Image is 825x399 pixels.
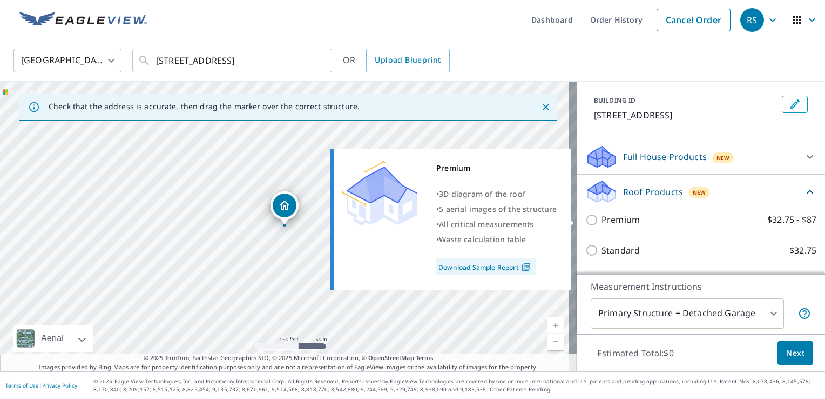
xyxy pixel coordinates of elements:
[585,144,816,170] div: Full House ProductsNew
[436,202,557,217] div: •
[342,161,417,225] img: Premium
[594,109,777,122] p: [STREET_ADDRESS]
[589,341,682,365] p: Estimated Total: $0
[5,382,77,389] p: |
[789,244,816,257] p: $32.75
[144,354,434,363] span: © 2025 TomTom, Earthstar Geographics SIO, © 2025 Microsoft Corporation, ©
[439,219,533,229] span: All critical measurements
[343,49,450,72] div: OR
[13,325,93,352] div: Aerial
[539,100,553,114] button: Close
[19,12,147,28] img: EV Logo
[436,187,557,202] div: •
[594,96,635,105] p: BUILDING ID
[716,154,730,162] span: New
[93,377,820,394] p: © 2025 Eagle View Technologies, Inc. and Pictometry International Corp. All Rights Reserved. Repo...
[436,217,557,232] div: •
[519,262,533,272] img: Pdf Icon
[786,347,804,360] span: Next
[42,382,77,389] a: Privacy Policy
[49,102,360,111] p: Check that the address is accurate, then drag the marker over the correct structure.
[439,234,526,244] span: Waste calculation table
[782,96,808,113] button: Edit building 1
[38,325,67,352] div: Aerial
[156,45,310,76] input: Search by address or latitude-longitude
[777,341,813,365] button: Next
[585,179,816,204] div: Roof ProductsNew
[375,54,441,67] span: Upload Blueprint
[5,382,39,389] a: Terms of Use
[601,213,640,227] p: Premium
[601,244,640,257] p: Standard
[591,280,811,293] p: Measurement Instructions
[547,334,564,350] a: Current Level 17, Zoom Out
[591,298,784,329] div: Primary Structure + Detached Garage
[547,317,564,334] a: Current Level 17, Zoom In
[623,185,683,198] p: Roof Products
[436,161,557,176] div: Premium
[439,189,525,199] span: 3D diagram of the roof
[436,232,557,247] div: •
[740,8,764,32] div: RS
[657,9,731,31] a: Cancel Order
[13,45,121,76] div: [GEOGRAPHIC_DATA]
[416,354,434,362] a: Terms
[366,49,449,72] a: Upload Blueprint
[623,150,707,163] p: Full House Products
[436,258,536,275] a: Download Sample Report
[439,204,557,214] span: 5 aerial images of the structure
[271,191,299,225] div: Dropped pin, building 1, Residential property, 542 Stonehenge Dr Rock Hill, SC 29730
[693,188,706,197] span: New
[368,354,414,362] a: OpenStreetMap
[798,307,811,320] span: Your report will include the primary structure and a detached garage if one exists.
[767,213,816,227] p: $32.75 - $87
